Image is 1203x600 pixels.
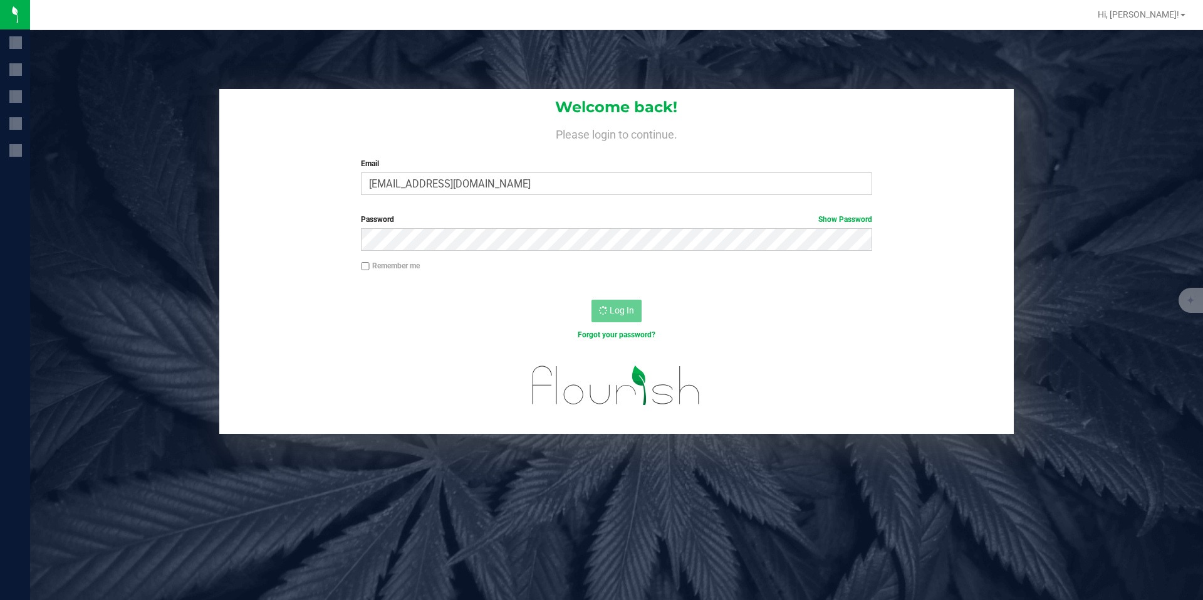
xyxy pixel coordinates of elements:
[361,260,420,271] label: Remember me
[591,300,642,322] button: Log In
[219,99,1014,115] h1: Welcome back!
[361,158,872,169] label: Email
[1098,9,1179,19] span: Hi, [PERSON_NAME]!
[818,215,872,224] a: Show Password
[361,215,394,224] span: Password
[578,330,655,339] a: Forgot your password?
[361,262,370,271] input: Remember me
[610,305,634,315] span: Log In
[219,125,1014,140] h4: Please login to continue.
[517,354,716,418] img: flourish_logo.svg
